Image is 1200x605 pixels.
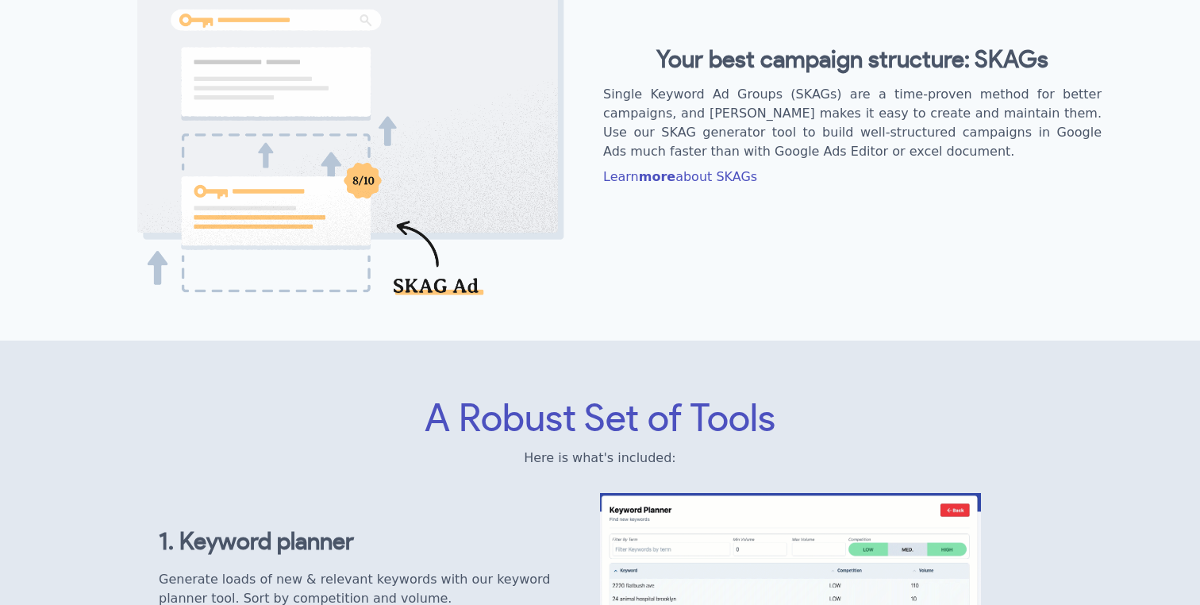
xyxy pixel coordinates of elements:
b: more [639,169,675,184]
a: Learnmoreabout SKAGs [603,169,757,184]
h2: Here is what's included: [143,449,1057,468]
b: 1. Keyword planner [159,530,354,554]
h2: A Robust Set of Tools [143,391,1057,449]
h2: Single Keyword Ad Groups (SKAGs) are a time-proven method for better campaigns, and [PERSON_NAME]... [603,85,1102,161]
b: Your best campaign structure: SKAGs [656,48,1048,72]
